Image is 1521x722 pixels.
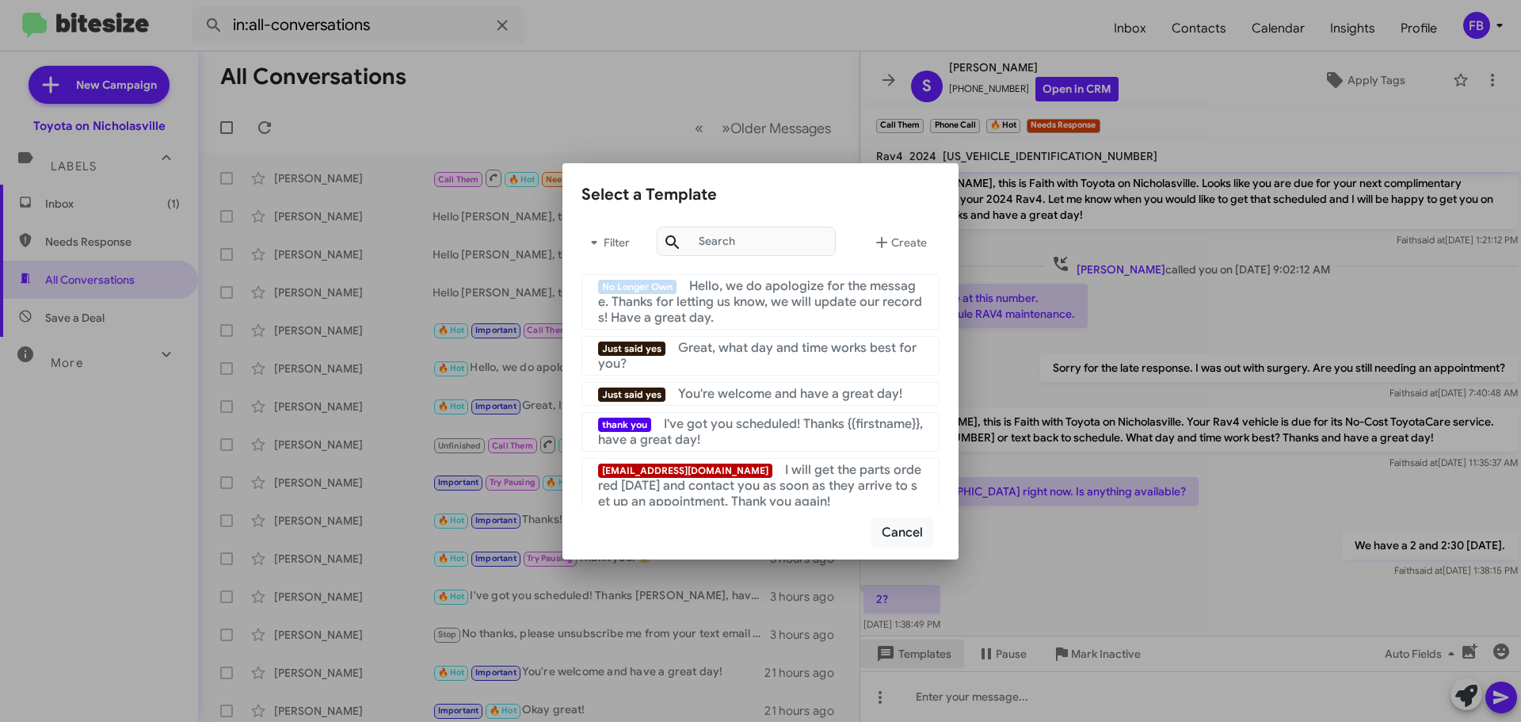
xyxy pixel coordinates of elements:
[598,418,651,432] span: thank you
[598,388,665,402] span: Just said yes
[581,223,632,262] button: Filter
[598,462,921,510] span: I will get the parts ordered [DATE] and contact you as soon as they arrive to set up an appointme...
[598,464,772,478] span: [EMAIL_ADDRESS][DOMAIN_NAME]
[872,228,927,257] span: Create
[598,416,923,448] span: I've got you scheduled! Thanks {{firstname}}, have a great day!
[657,227,836,256] input: Search
[871,518,933,548] button: Cancel
[860,223,940,262] button: Create
[598,280,677,294] span: No Longer Own
[581,182,940,208] div: Select a Template
[598,278,922,326] span: Hello, we do apologize for the message. Thanks for letting us know, we will update our records! H...
[678,386,902,402] span: You're welcome and have a great day!
[598,342,665,356] span: Just said yes
[598,340,917,372] span: Great, what day and time works best for you?
[581,228,632,257] span: Filter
